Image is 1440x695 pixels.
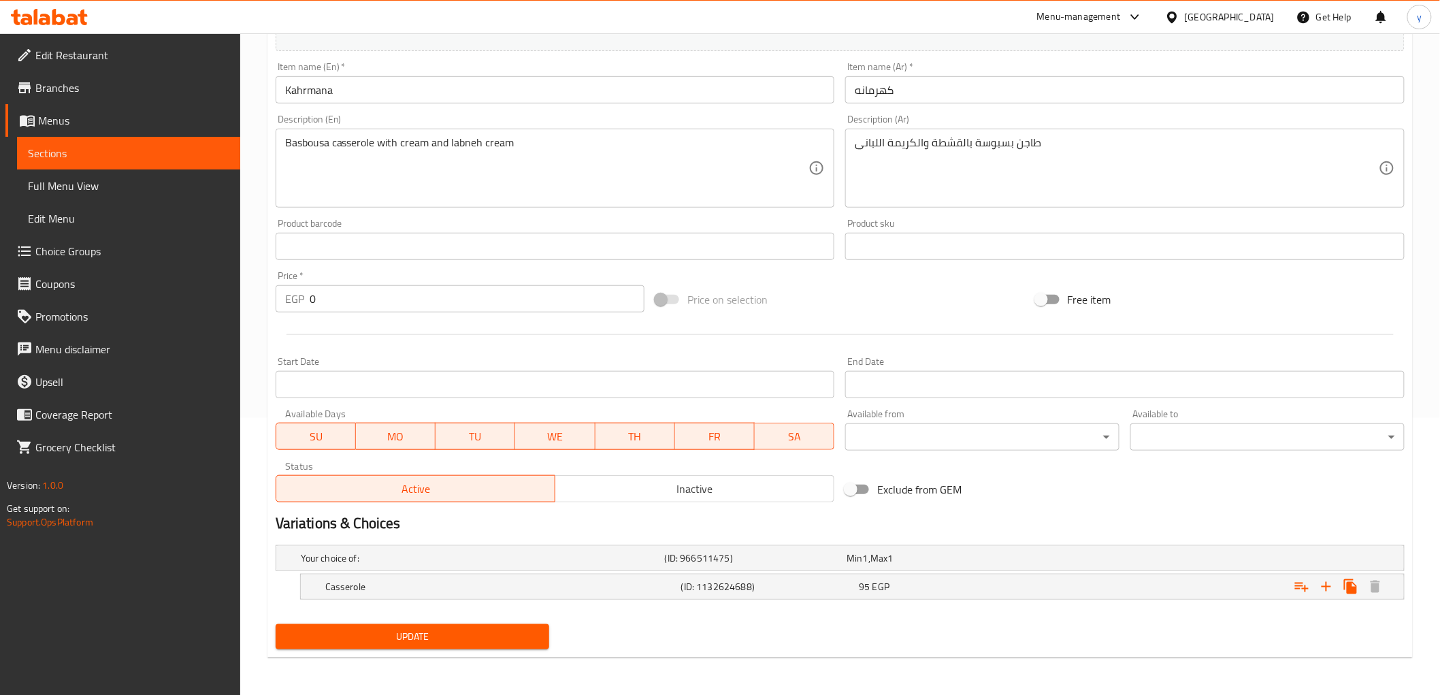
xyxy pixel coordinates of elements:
[35,406,229,423] span: Coverage Report
[17,137,240,169] a: Sections
[7,476,40,494] span: Version:
[38,112,229,129] span: Menus
[7,513,93,531] a: Support.OpsPlatform
[681,427,749,447] span: FR
[847,549,862,567] span: Min
[282,479,550,499] span: Active
[1314,575,1339,599] button: Add new choice
[28,178,229,194] span: Full Menu View
[7,500,69,517] span: Get support on:
[310,285,644,312] input: Please enter price
[687,291,768,308] span: Price on selection
[5,235,240,268] a: Choice Groups
[35,243,229,259] span: Choice Groups
[276,475,555,502] button: Active
[276,76,835,103] input: Enter name En
[42,476,63,494] span: 1.0.0
[35,276,229,292] span: Coupons
[5,39,240,71] a: Edit Restaurant
[1417,10,1422,25] span: y
[5,431,240,464] a: Grocery Checklist
[5,333,240,366] a: Menu disclaimer
[287,628,539,645] span: Update
[276,624,550,649] button: Update
[877,481,962,498] span: Exclude from GEM
[845,233,1405,260] input: Please enter product sku
[282,427,350,447] span: SU
[35,80,229,96] span: Branches
[1363,575,1388,599] button: Delete Casserole
[1068,291,1111,308] span: Free item
[28,145,229,161] span: Sections
[1290,575,1314,599] button: Add choice group
[5,398,240,431] a: Coverage Report
[888,549,894,567] span: 1
[276,513,1405,534] h2: Variations & Choices
[285,136,809,201] textarea: Basbousa casserole with cream and labneh cream
[276,546,1404,570] div: Expand
[665,551,842,565] h5: (ID: 966511475)
[845,423,1119,451] div: ​
[436,423,515,450] button: TU
[35,47,229,63] span: Edit Restaurant
[276,233,835,260] input: Please enter product barcode
[1185,10,1275,25] div: [GEOGRAPHIC_DATA]
[17,202,240,235] a: Edit Menu
[870,549,887,567] span: Max
[276,423,356,450] button: SU
[1339,575,1363,599] button: Clone new choice
[1037,9,1121,25] div: Menu-management
[5,71,240,104] a: Branches
[755,423,834,450] button: SA
[285,291,304,307] p: EGP
[301,575,1404,599] div: Expand
[325,580,676,594] h5: Casserole
[561,479,829,499] span: Inactive
[5,104,240,137] a: Menus
[5,366,240,398] a: Upsell
[847,551,1024,565] div: ,
[681,580,854,594] h5: (ID: 1132624688)
[595,423,675,450] button: TH
[5,268,240,300] a: Coupons
[35,308,229,325] span: Promotions
[859,578,870,596] span: 95
[35,374,229,390] span: Upsell
[855,136,1379,201] textarea: طاجن بسبوسة بالقشطة والكريمة اللبانى
[441,427,510,447] span: TU
[521,427,589,447] span: WE
[301,551,659,565] h5: Your choice of:
[356,423,436,450] button: MO
[872,578,889,596] span: EGP
[515,423,595,450] button: WE
[28,210,229,227] span: Edit Menu
[675,423,755,450] button: FR
[361,427,430,447] span: MO
[863,549,868,567] span: 1
[35,341,229,357] span: Menu disclaimer
[17,169,240,202] a: Full Menu View
[760,427,829,447] span: SA
[1130,423,1405,451] div: ​
[845,76,1405,103] input: Enter name Ar
[601,427,670,447] span: TH
[35,439,229,455] span: Grocery Checklist
[555,475,834,502] button: Inactive
[5,300,240,333] a: Promotions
